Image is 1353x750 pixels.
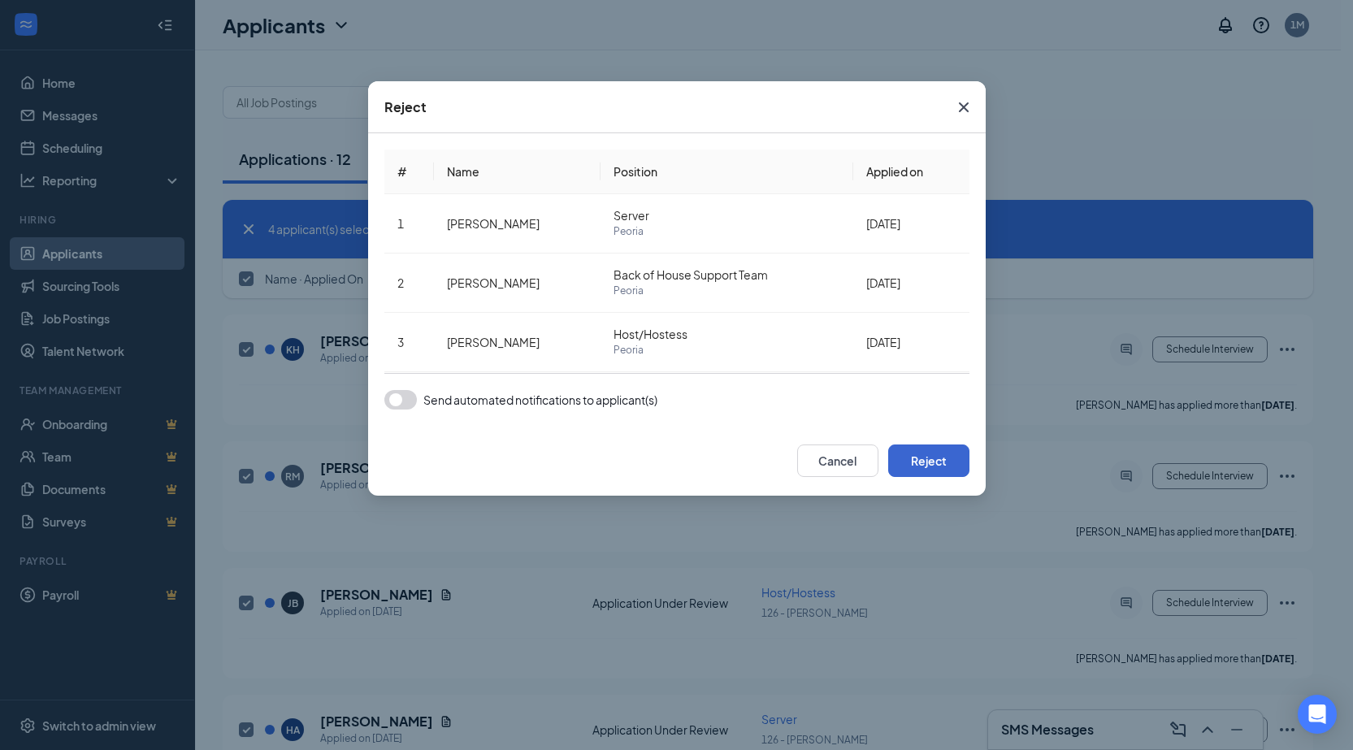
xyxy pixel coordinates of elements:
[434,313,601,372] td: [PERSON_NAME]
[384,150,435,194] th: #
[942,81,986,133] button: Close
[797,444,878,477] button: Cancel
[614,326,840,342] span: Host/Hostess
[888,444,969,477] button: Reject
[614,342,840,358] span: Peoria
[853,150,969,194] th: Applied on
[954,98,974,117] svg: Cross
[434,194,601,254] td: [PERSON_NAME]
[853,313,969,372] td: [DATE]
[423,390,657,410] span: Send automated notifications to applicant(s)
[397,216,404,231] span: 1
[384,98,427,116] div: Reject
[853,254,969,313] td: [DATE]
[614,207,840,223] span: Server
[614,267,840,283] span: Back of House Support Team
[614,223,840,240] span: Peoria
[1298,695,1337,734] div: Open Intercom Messenger
[397,335,404,349] span: 3
[614,283,840,299] span: Peoria
[601,150,853,194] th: Position
[853,372,969,431] td: [DATE]
[853,194,969,254] td: [DATE]
[434,150,601,194] th: Name
[397,275,404,290] span: 2
[434,254,601,313] td: [PERSON_NAME]
[434,372,601,431] td: [PERSON_NAME]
